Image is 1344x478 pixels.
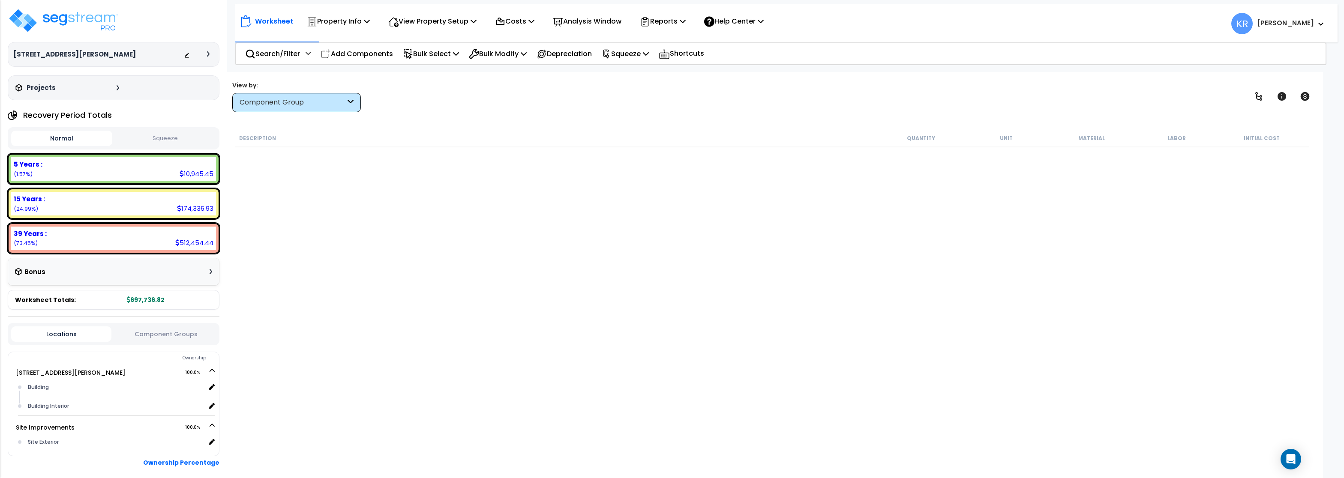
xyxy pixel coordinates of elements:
[1078,135,1105,142] small: Material
[240,98,345,108] div: Component Group
[14,170,33,178] small: 1.5687075249948828%
[14,160,42,169] b: 5 Years :
[1231,13,1253,34] span: KR
[127,296,165,304] b: 697,736.82
[177,204,213,213] div: 174,336.93
[16,368,126,377] a: [STREET_ADDRESS][PERSON_NAME] 100.0%
[704,15,764,27] p: Help Center
[24,269,45,276] h3: Bonus
[1000,135,1013,142] small: Unit
[26,401,205,411] div: Building Interior
[659,48,704,60] p: Shortcuts
[14,194,45,203] b: 15 Years :
[403,48,459,60] p: Bulk Select
[26,437,205,447] div: Site Exterior
[495,15,534,27] p: Costs
[532,44,597,64] div: Depreciation
[11,326,111,342] button: Locations
[602,48,649,60] p: Squeeze
[1281,449,1301,469] div: Open Intercom Messenger
[654,43,709,64] div: Shortcuts
[23,111,112,119] h4: Recovery Period Totals
[11,131,112,146] button: Normal
[1257,18,1314,27] b: [PERSON_NAME]
[255,15,293,27] p: Worksheet
[640,15,686,27] p: Reports
[245,48,300,60] p: Search/Filter
[143,458,219,467] b: Ownership Percentage
[114,131,216,146] button: Squeeze
[180,169,213,178] div: 10,945.45
[16,423,75,432] a: Site Improvements 100.0%
[553,15,621,27] p: Analysis Window
[175,238,213,247] div: 512,454.44
[14,229,47,238] b: 39 Years :
[537,48,592,60] p: Depreciation
[14,205,38,212] small: 24.986058496955916%
[1244,135,1280,142] small: Initial Cost
[15,296,76,304] span: Worksheet Totals:
[307,15,370,27] p: Property Info
[316,44,398,64] div: Add Components
[27,84,56,92] h3: Projects
[907,135,935,142] small: Quantity
[1167,135,1186,142] small: Labor
[239,135,276,142] small: Description
[13,50,136,59] h3: [STREET_ADDRESS][PERSON_NAME]
[469,48,527,60] p: Bulk Modify
[8,8,119,33] img: logo_pro_r.png
[185,422,208,433] span: 100.0%
[116,329,216,339] button: Component Groups
[388,15,477,27] p: View Property Setup
[232,81,361,90] div: View by:
[321,48,393,60] p: Add Components
[14,239,38,247] small: 73.4452339780492%
[25,353,219,363] div: Ownership
[185,367,208,378] span: 100.0%
[26,382,205,392] div: Building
